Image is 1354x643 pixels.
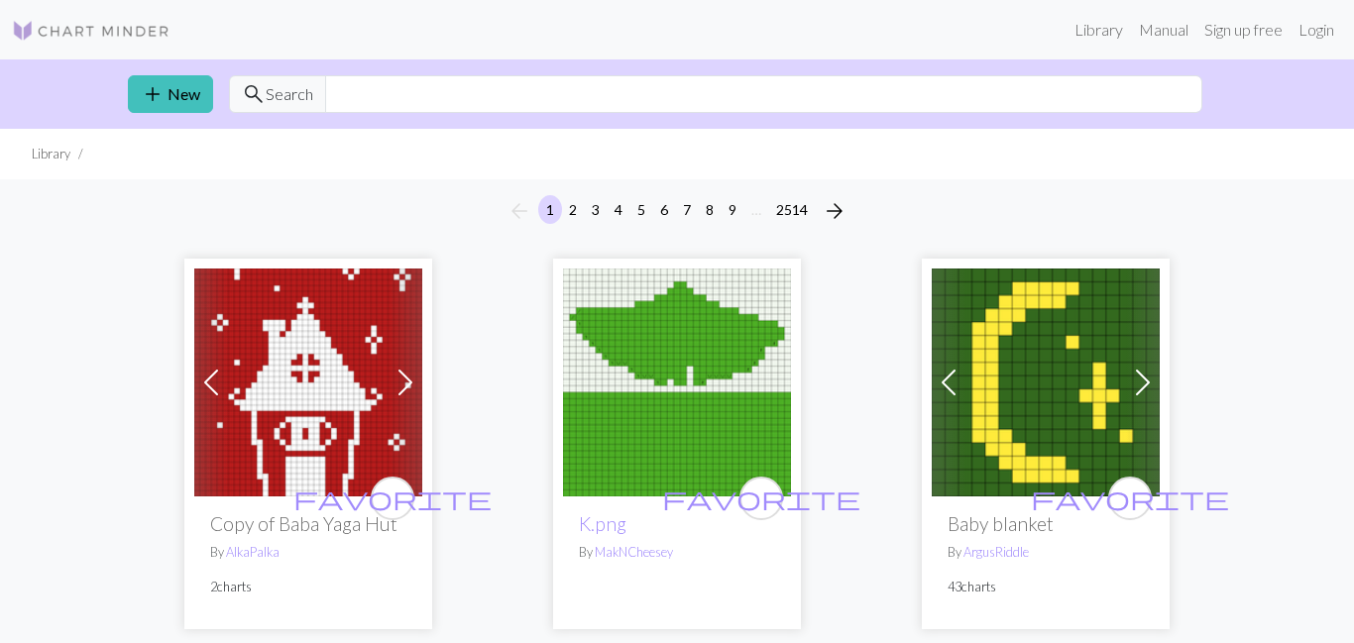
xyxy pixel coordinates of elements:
a: ArgusRiddle [963,544,1029,560]
a: Moon and Stars [932,371,1160,389]
a: K.png [579,512,626,535]
p: By [948,543,1144,562]
p: By [579,543,775,562]
img: Moon and Stars [932,268,1160,496]
button: Next [815,195,854,227]
span: favorite [662,482,860,513]
a: AlkaPalka [226,544,280,560]
i: favourite [1031,479,1229,518]
a: Sign up free [1196,10,1291,50]
button: 2 [561,195,585,224]
p: By [210,543,406,562]
a: Baba Yaga Hut [194,371,422,389]
p: 43 charts [948,578,1144,596]
p: 2 charts [210,578,406,596]
span: search [242,80,266,108]
img: Baba Yaga Hut [194,268,422,496]
span: favorite [293,482,492,513]
i: favourite [293,479,492,518]
button: 7 [675,195,699,224]
a: Manual [1131,10,1196,50]
a: New [128,75,213,113]
button: favourite [739,477,783,520]
span: favorite [1031,482,1229,513]
button: 1 [538,195,562,224]
button: 5 [629,195,653,224]
button: favourite [1108,477,1152,520]
button: 6 [652,195,676,224]
button: favourite [371,477,414,520]
button: 3 [584,195,608,224]
img: Logo [12,19,170,43]
a: MakNCheesey [595,544,673,560]
button: 9 [721,195,744,224]
a: Login [1291,10,1342,50]
h2: Baby blanket [948,512,1144,535]
button: 2514 [768,195,816,224]
span: arrow_forward [823,197,846,225]
h2: Copy of Baba Yaga Hut [210,512,406,535]
i: favourite [662,479,860,518]
li: Library [32,145,70,163]
button: 8 [698,195,722,224]
nav: Page navigation [500,195,854,227]
span: add [141,80,165,108]
a: K.png [563,371,791,389]
button: 4 [607,195,630,224]
i: Next [823,199,846,223]
img: K.png [563,268,791,496]
a: Library [1067,10,1131,50]
span: Search [266,82,313,106]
